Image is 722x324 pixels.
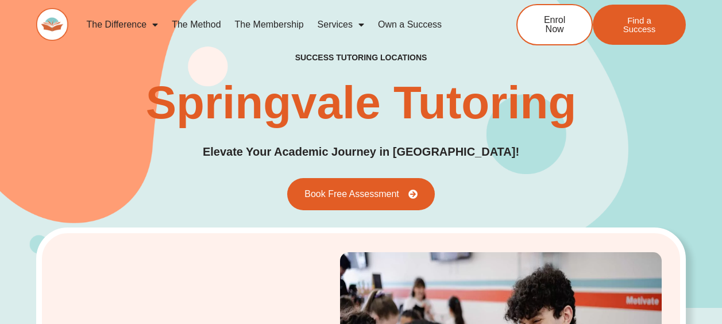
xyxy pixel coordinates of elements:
a: Find a Success [593,5,686,45]
nav: Menu [80,11,480,38]
a: The Method [165,11,227,38]
span: Book Free Assessment [304,190,399,199]
a: Enrol Now [516,4,593,45]
p: Elevate Your Academic Journey in [GEOGRAPHIC_DATA]! [203,143,519,161]
span: Find a Success [610,16,669,33]
span: Enrol Now [535,16,574,34]
a: Services [311,11,371,38]
a: Own a Success [371,11,449,38]
a: The Difference [80,11,165,38]
h1: Springvale Tutoring [146,80,577,126]
a: Book Free Assessment [287,178,435,210]
a: The Membership [228,11,311,38]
